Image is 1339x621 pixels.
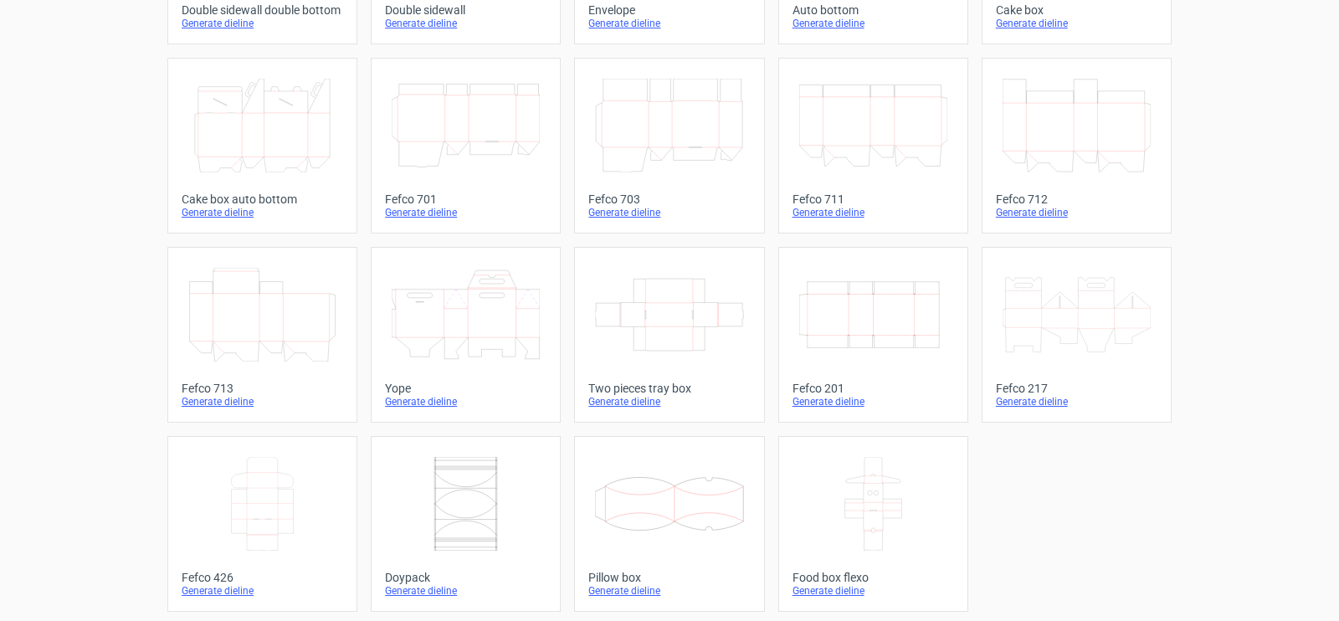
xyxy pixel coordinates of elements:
[996,206,1157,219] div: Generate dieline
[574,58,764,234] a: Fefco 703Generate dieline
[167,247,357,423] a: Fefco 713Generate dieline
[371,58,561,234] a: Fefco 701Generate dieline
[588,584,750,598] div: Generate dieline
[385,382,546,395] div: Yope
[385,571,546,584] div: Doypack
[793,17,954,30] div: Generate dieline
[996,17,1157,30] div: Generate dieline
[167,436,357,612] a: Fefco 426Generate dieline
[588,3,750,17] div: Envelope
[588,206,750,219] div: Generate dieline
[182,206,343,219] div: Generate dieline
[182,584,343,598] div: Generate dieline
[385,192,546,206] div: Fefco 701
[793,206,954,219] div: Generate dieline
[793,584,954,598] div: Generate dieline
[588,382,750,395] div: Two pieces tray box
[385,206,546,219] div: Generate dieline
[182,395,343,408] div: Generate dieline
[982,58,1172,234] a: Fefco 712Generate dieline
[588,192,750,206] div: Fefco 703
[574,247,764,423] a: Two pieces tray boxGenerate dieline
[385,395,546,408] div: Generate dieline
[588,17,750,30] div: Generate dieline
[996,192,1157,206] div: Fefco 712
[996,3,1157,17] div: Cake box
[182,3,343,17] div: Double sidewall double bottom
[793,3,954,17] div: Auto bottom
[793,395,954,408] div: Generate dieline
[793,382,954,395] div: Fefco 201
[182,382,343,395] div: Fefco 713
[996,395,1157,408] div: Generate dieline
[385,17,546,30] div: Generate dieline
[182,17,343,30] div: Generate dieline
[182,571,343,584] div: Fefco 426
[793,192,954,206] div: Fefco 711
[996,382,1157,395] div: Fefco 217
[793,571,954,584] div: Food box flexo
[778,247,968,423] a: Fefco 201Generate dieline
[588,571,750,584] div: Pillow box
[778,436,968,612] a: Food box flexoGenerate dieline
[385,3,546,17] div: Double sidewall
[167,58,357,234] a: Cake box auto bottomGenerate dieline
[371,247,561,423] a: YopeGenerate dieline
[778,58,968,234] a: Fefco 711Generate dieline
[182,192,343,206] div: Cake box auto bottom
[371,436,561,612] a: DoypackGenerate dieline
[385,584,546,598] div: Generate dieline
[982,247,1172,423] a: Fefco 217Generate dieline
[574,436,764,612] a: Pillow boxGenerate dieline
[588,395,750,408] div: Generate dieline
